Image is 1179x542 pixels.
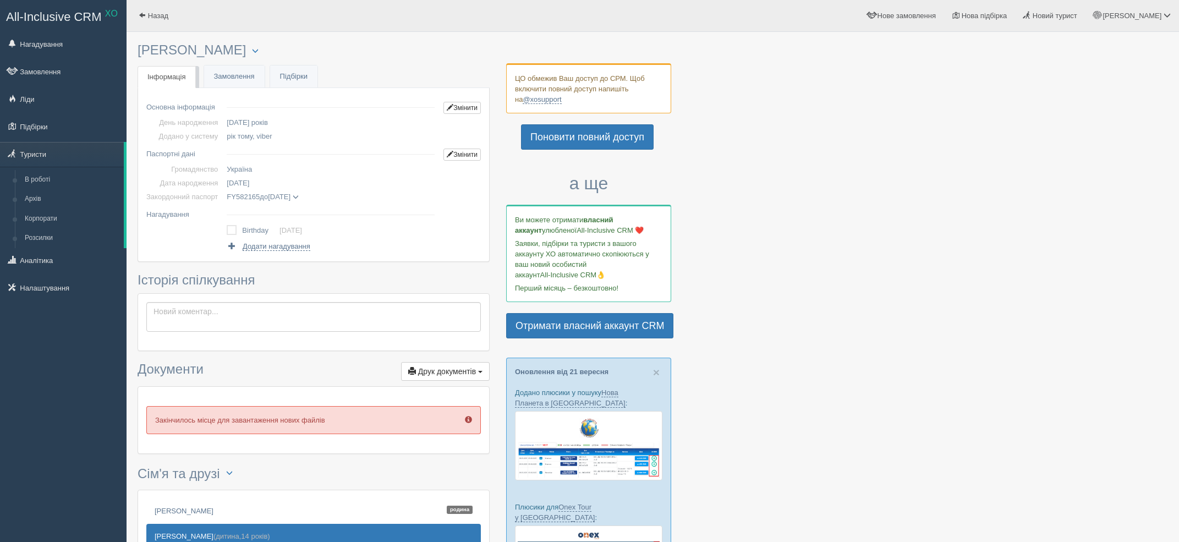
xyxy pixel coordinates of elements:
span: All-Inclusive CRM ❤️ [577,226,644,234]
a: @xosupport [523,95,561,104]
span: Нова підбірка [962,12,1007,20]
img: new-planet-%D0%BF%D1%96%D0%B4%D0%B1%D1%96%D1%80%D0%BA%D0%B0-%D1%81%D1%80%D0%BC-%D0%B4%D0%BB%D1%8F... [515,411,662,480]
a: Інформація [138,66,196,89]
span: Новий турист [1033,12,1077,20]
h3: Історія спілкування [138,273,490,287]
a: Розсилки [20,228,124,248]
p: Додано плюсики у пошуку : [515,387,662,408]
td: Паспортні дані [146,143,222,162]
a: Додати нагадування [227,241,310,251]
a: Поновити повний доступ [521,124,654,150]
h3: [PERSON_NAME] [138,43,490,58]
td: Нагадування [146,204,222,221]
span: Родина [447,506,473,514]
span: Нове замовлення [878,12,936,20]
span: [DATE] [227,179,249,187]
h3: Сім'я та друзі [138,465,490,484]
p: Перший місяць – безкоштовно! [515,283,662,293]
a: All-Inclusive CRM XO [1,1,126,31]
a: Нова Планета в [GEOGRAPHIC_DATA] [515,388,626,408]
span: рік тому [227,132,253,140]
a: Корпорати [20,209,124,229]
td: Громадянство [146,162,222,176]
td: Закордонний паспорт [146,190,222,204]
span: All-Inclusive CRM👌 [540,271,606,279]
a: В роботі [20,170,124,190]
a: Отримати власний аккаунт CRM [506,313,673,338]
span: Друк документів [418,367,476,376]
a: Onex Tour у [GEOGRAPHIC_DATA] [515,503,595,522]
a: Підбірки [270,65,317,88]
td: Основна інформація [146,96,222,116]
a: Оновлення від 21 вересня [515,368,608,376]
div: ЦО обмежив Ваш доступ до СРМ. Щоб включити повний доступ напишіть на [506,63,671,113]
span: Назад [148,12,168,20]
h3: Документи [138,362,490,381]
a: [DATE] [279,226,302,234]
span: Інформація [147,73,186,81]
span: FY582165 [227,193,260,201]
sup: XO [105,9,118,18]
button: Close [653,366,660,378]
span: (дитина, ) [213,532,270,540]
span: Додати нагадування [243,242,310,251]
a: Змінити [443,102,481,114]
b: власний аккаунт [515,216,613,234]
span: [DATE] [268,193,290,201]
td: День народження [146,116,222,129]
p: Ви можете отримати улюбленої [515,215,662,236]
td: [DATE] років [222,116,439,129]
span: × [653,366,660,379]
td: , viber [222,129,439,143]
button: Друк документів [401,362,490,381]
td: Україна [222,162,439,176]
p: Закінчилось місце для завантаження нових файлів [146,406,481,434]
a: Архів [20,189,124,209]
span: [PERSON_NAME] [1103,12,1161,20]
span: 14 років [241,532,267,540]
span: до [227,193,298,201]
p: Плюсики для : [515,502,662,523]
p: Заявки, підбірки та туристи з вашого аккаунту ХО автоматично скопіюються у ваш новий особистий ак... [515,238,662,280]
td: Birthday [242,223,279,238]
h3: а ще [506,174,671,193]
td: Дата народження [146,176,222,190]
a: Змінити [443,149,481,161]
a: Замовлення [204,65,265,88]
td: Додано у систему [146,129,222,143]
a: [PERSON_NAME]Родина [146,499,481,523]
span: All-Inclusive CRM [6,10,102,24]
